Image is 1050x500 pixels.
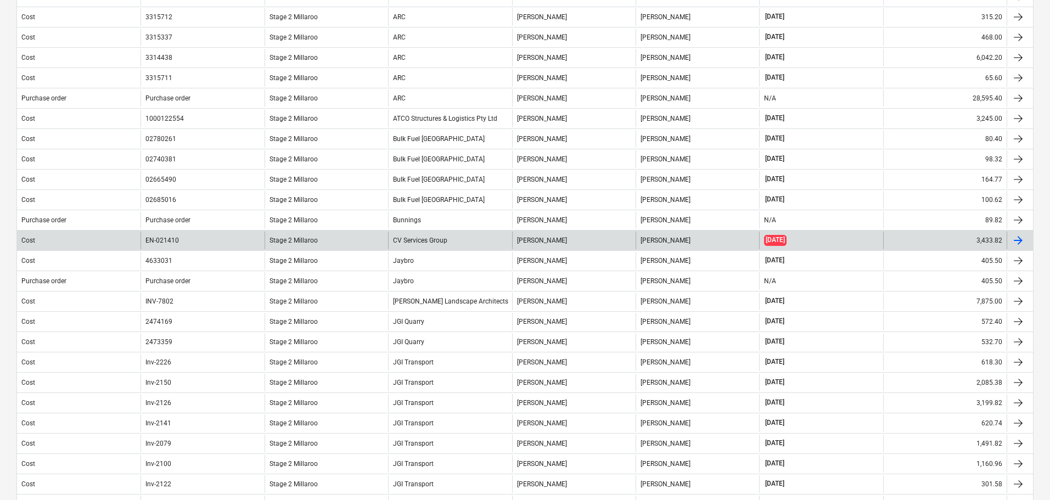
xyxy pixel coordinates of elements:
[145,297,173,305] div: INV-7802
[883,69,1007,87] div: 65.60
[883,191,1007,209] div: 100.62
[145,176,176,183] div: 02665490
[269,94,318,102] span: Stage 2 Millaroo
[764,195,785,204] span: [DATE]
[764,378,785,387] span: [DATE]
[21,135,35,143] div: Cost
[21,338,35,346] div: Cost
[21,196,35,204] div: Cost
[883,89,1007,107] div: 28,595.40
[269,196,318,204] span: Stage 2 Millaroo
[995,447,1050,500] iframe: Chat Widget
[21,115,35,122] div: Cost
[883,414,1007,432] div: 620.74
[883,333,1007,351] div: 532.70
[21,13,35,21] div: Cost
[145,277,190,285] div: Purchase order
[145,94,190,102] div: Purchase order
[388,293,512,310] div: [PERSON_NAME] Landscape Architects
[21,419,35,427] div: Cost
[269,33,318,41] span: Stage 2 Millaroo
[388,130,512,148] div: Bulk Fuel [GEOGRAPHIC_DATA]
[636,394,759,412] div: [PERSON_NAME]
[269,155,318,163] span: Stage 2 Millaroo
[636,374,759,391] div: [PERSON_NAME]
[388,374,512,391] div: JGI Transport
[388,252,512,269] div: Jaybro
[388,272,512,290] div: Jaybro
[145,135,176,143] div: 02780261
[636,333,759,351] div: [PERSON_NAME]
[883,455,1007,473] div: 1,160.96
[388,191,512,209] div: Bulk Fuel [GEOGRAPHIC_DATA]
[269,135,318,143] span: Stage 2 Millaroo
[269,74,318,82] span: Stage 2 Millaroo
[764,256,785,265] span: [DATE]
[883,374,1007,391] div: 2,085.38
[636,8,759,26] div: [PERSON_NAME]
[636,232,759,249] div: [PERSON_NAME]
[764,418,785,428] span: [DATE]
[764,357,785,367] span: [DATE]
[21,440,35,447] div: Cost
[636,313,759,330] div: [PERSON_NAME]
[764,337,785,346] span: [DATE]
[764,235,787,245] span: [DATE]
[269,440,318,447] span: Stage 2 Millaroo
[764,94,776,102] div: N/A
[145,460,171,468] div: Inv-2100
[269,480,318,488] span: Stage 2 Millaroo
[512,150,636,168] div: [PERSON_NAME]
[145,419,171,427] div: Inv-2141
[21,318,35,325] div: Cost
[388,171,512,188] div: Bulk Fuel [GEOGRAPHIC_DATA]
[21,33,35,41] div: Cost
[512,374,636,391] div: [PERSON_NAME]
[145,33,172,41] div: 3315337
[145,237,179,244] div: EN-021410
[388,110,512,127] div: ATCO Structures & Logistics Pty Ltd
[883,29,1007,46] div: 468.00
[764,439,785,448] span: [DATE]
[636,29,759,46] div: [PERSON_NAME]
[883,293,1007,310] div: 7,875.00
[145,115,184,122] div: 1000122554
[636,89,759,107] div: [PERSON_NAME]
[388,8,512,26] div: ARC
[512,414,636,432] div: [PERSON_NAME]
[269,216,318,224] span: Stage 2 Millaroo
[388,333,512,351] div: JGI Quarry
[269,257,318,265] span: Stage 2 Millaroo
[764,32,785,42] span: [DATE]
[512,110,636,127] div: [PERSON_NAME]
[636,414,759,432] div: [PERSON_NAME]
[512,211,636,229] div: [PERSON_NAME]
[388,435,512,452] div: JGI Transport
[145,155,176,163] div: 02740381
[512,130,636,148] div: [PERSON_NAME]
[145,196,176,204] div: 02685016
[512,272,636,290] div: [PERSON_NAME]
[388,414,512,432] div: JGI Transport
[636,171,759,188] div: [PERSON_NAME]
[512,29,636,46] div: [PERSON_NAME]
[269,115,318,122] span: Stage 2 Millaroo
[145,358,171,366] div: Inv-2226
[145,480,171,488] div: Inv-2122
[636,69,759,87] div: [PERSON_NAME]
[388,394,512,412] div: JGI Transport
[145,379,171,386] div: Inv-2150
[764,277,776,285] div: N/A
[21,94,66,102] div: Purchase order
[764,12,785,21] span: [DATE]
[388,313,512,330] div: JGI Quarry
[512,232,636,249] div: [PERSON_NAME]
[883,110,1007,127] div: 3,245.00
[636,455,759,473] div: [PERSON_NAME]
[145,216,190,224] div: Purchase order
[21,257,35,265] div: Cost
[512,191,636,209] div: [PERSON_NAME]
[145,54,172,61] div: 3314438
[883,232,1007,249] div: 3,433.82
